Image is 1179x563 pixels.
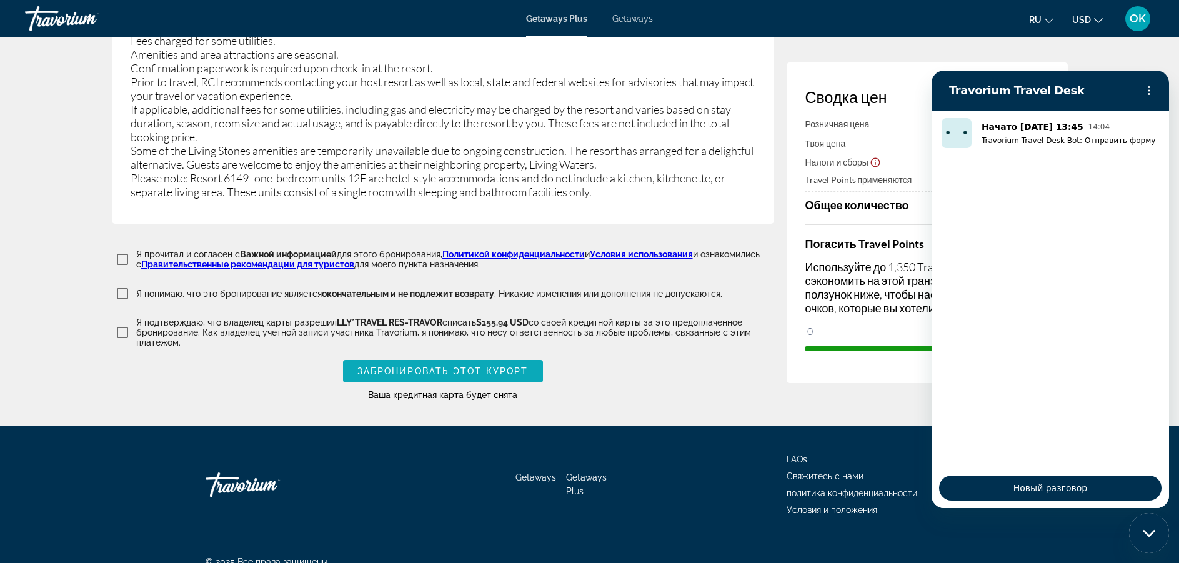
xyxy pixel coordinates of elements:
a: Getaways Plus [526,14,587,24]
a: Условия использования [590,249,693,259]
h4: Погасить Travel Points [805,237,1049,251]
a: политика конфиденциальности [787,488,917,498]
button: Забронировать этот курорт [343,360,543,382]
span: 0 [805,324,815,339]
a: Правительственные рекомендации для туристов [141,259,354,269]
span: USD [1072,15,1091,25]
span: $155.94 USD [476,317,529,327]
span: Общее количество [805,198,909,212]
span: LLY*TRAVEL RES-TRAVOR [337,317,442,327]
h3: Сводка цен [805,87,1049,106]
p: Я понимаю, что это бронирование является . Никакие изменения или дополнения не допускаются. [136,289,722,299]
a: Условия и положения [787,505,877,515]
div: Fees charged for some utilities. Amenities and area attractions are seasonal. Confirmation paperw... [131,34,755,199]
span: окончательным и не подлежит возврату [322,289,494,299]
button: Change currency [1072,11,1103,29]
button: Show Taxes and Fees breakdown [805,156,881,168]
iframe: Кнопка, открывающая окно обмена сообщениями; идет разговор [1129,513,1169,553]
a: Go Home [206,466,331,504]
a: Свяжитесь с нами [787,471,863,481]
span: OK [1130,12,1146,25]
span: ru [1029,15,1042,25]
p: Я подтверждаю, что владелец карты разрешил списать со своей кредитной карты за это предоплаченное... [136,317,774,347]
a: Travorium [25,2,150,35]
a: FAQs [787,454,807,464]
a: Getaways Plus [566,472,607,496]
a: Политикой конфиденциальности [442,249,585,259]
span: Забронировать этот курорт [357,366,529,376]
ngx-slider: ngx-slider [805,346,1049,349]
p: Используйте до 1,350 Travel Points, чтобы сэкономить на этой транзакции! Используйте ползунок ниж... [805,260,1049,315]
span: Ваша кредитная карта будет снята [368,390,517,400]
span: Розничная цена [805,119,870,129]
span: Твоя цена [805,138,846,149]
span: Налоги и сборы [805,157,868,167]
span: Travel Points применяются [805,174,912,185]
p: Я прочитал и согласен с для этого бронирования, и и ознакомились с для моего пункта назначения. [136,249,774,269]
a: Getaways [515,472,556,482]
button: Show Taxes and Fees disclaimer [870,156,881,167]
a: Getaways [612,14,653,24]
button: User Menu [1122,6,1154,32]
iframe: Окно обмена сообщениями [932,71,1169,508]
span: Важной информацией [240,249,337,259]
button: Change language [1029,11,1053,29]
